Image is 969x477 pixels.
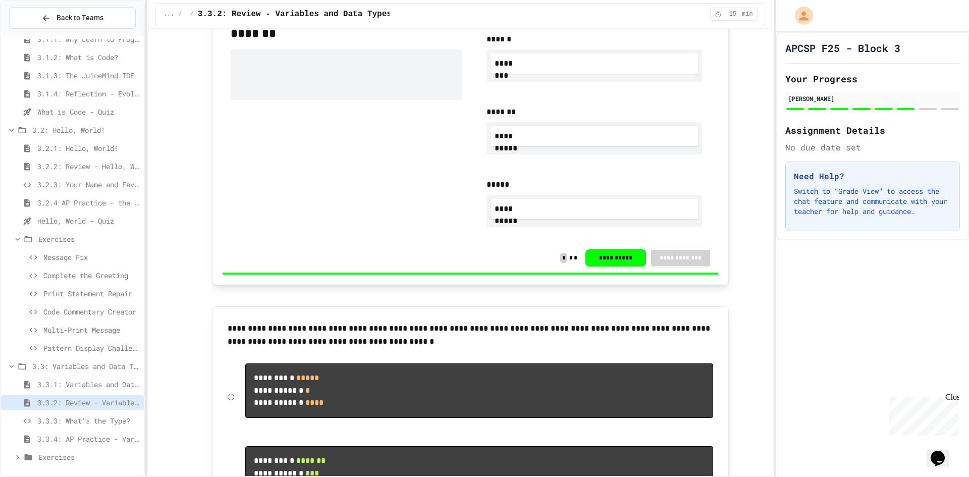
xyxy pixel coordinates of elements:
iframe: chat widget [927,437,959,467]
span: 3.1.1: Why Learn to Program? [37,34,140,44]
span: Back to Teams [57,13,103,23]
div: No due date set [785,141,960,153]
span: Message Fix [43,252,140,262]
span: 3.2.1: Hello, World! [37,143,140,153]
h2: Assignment Details [785,123,960,137]
h3: Need Help? [794,170,951,182]
span: 3.3: Variables and Data Types [32,361,140,372]
span: 3.3.2: Review - Variables and Data Types [198,8,392,20]
div: Chat with us now!Close [4,4,70,64]
span: 3.3.3: What's the Type? [37,415,140,426]
span: Exercises [38,234,140,244]
span: Exercises [38,452,140,462]
span: / [190,10,194,18]
h1: APCSP F25 - Block 3 [785,41,900,55]
span: 3.1.4: Reflection - Evolving Technology [37,88,140,99]
span: Code Commentary Creator [43,306,140,317]
span: Complete the Greeting [43,270,140,281]
span: What is Code - Quiz [37,107,140,117]
span: 3.2.4 AP Practice - the DISPLAY Procedure [37,197,140,208]
h2: Your Progress [785,72,960,86]
span: Pattern Display Challenge [43,343,140,353]
span: 3.2.2: Review - Hello, World! [37,161,140,172]
span: 3.2.3: Your Name and Favorite Movie [37,179,140,190]
span: Multi-Print Message [43,325,140,335]
span: 3.3.4: AP Practice - Variables [37,434,140,444]
span: Hello, World - Quiz [37,216,140,226]
p: Switch to "Grade View" to access the chat feature and communicate with your teacher for help and ... [794,186,951,217]
span: Print Statement Repair [43,288,140,299]
span: 15 [725,10,741,18]
span: min [742,10,753,18]
span: / [178,10,182,18]
span: 3.2: Hello, World! [32,125,140,135]
span: 3.1.3: The JuiceMind IDE [37,70,140,81]
span: 3.3.2: Review - Variables and Data Types [37,397,140,408]
span: ... [164,10,175,18]
div: My Account [784,4,816,27]
iframe: chat widget [885,393,959,436]
span: 3.1.2: What is Code? [37,52,140,63]
span: 3.3.1: Variables and Data Types [37,379,140,390]
div: [PERSON_NAME] [788,94,957,103]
